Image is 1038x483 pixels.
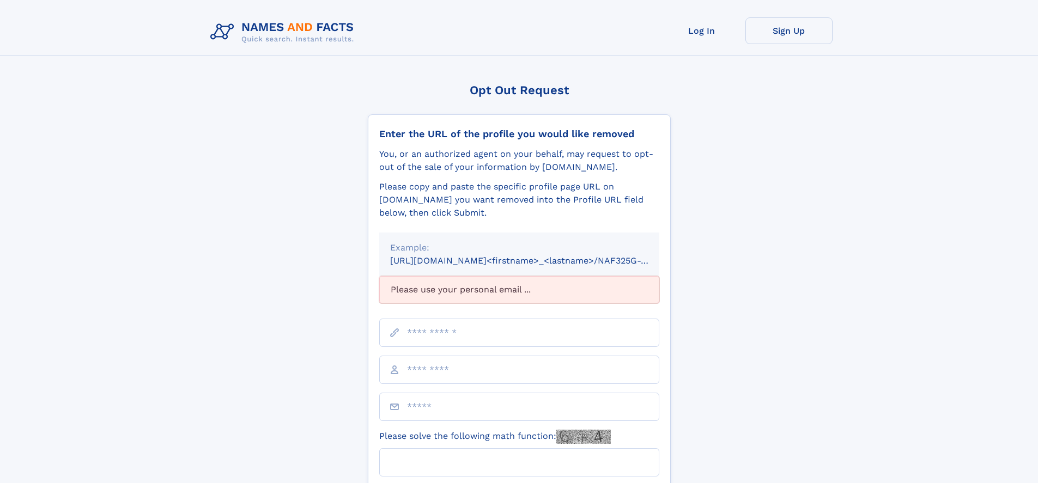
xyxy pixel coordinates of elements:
div: Example: [390,241,648,254]
div: Enter the URL of the profile you would like removed [379,128,659,140]
div: Please use your personal email ... [379,276,659,303]
div: Opt Out Request [368,83,671,97]
div: Please copy and paste the specific profile page URL on [DOMAIN_NAME] you want removed into the Pr... [379,180,659,219]
a: Log In [658,17,745,44]
div: You, or an authorized agent on your behalf, may request to opt-out of the sale of your informatio... [379,148,659,174]
small: [URL][DOMAIN_NAME]<firstname>_<lastname>/NAF325G-xxxxxxxx [390,255,680,266]
label: Please solve the following math function: [379,430,611,444]
img: Logo Names and Facts [206,17,363,47]
a: Sign Up [745,17,833,44]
